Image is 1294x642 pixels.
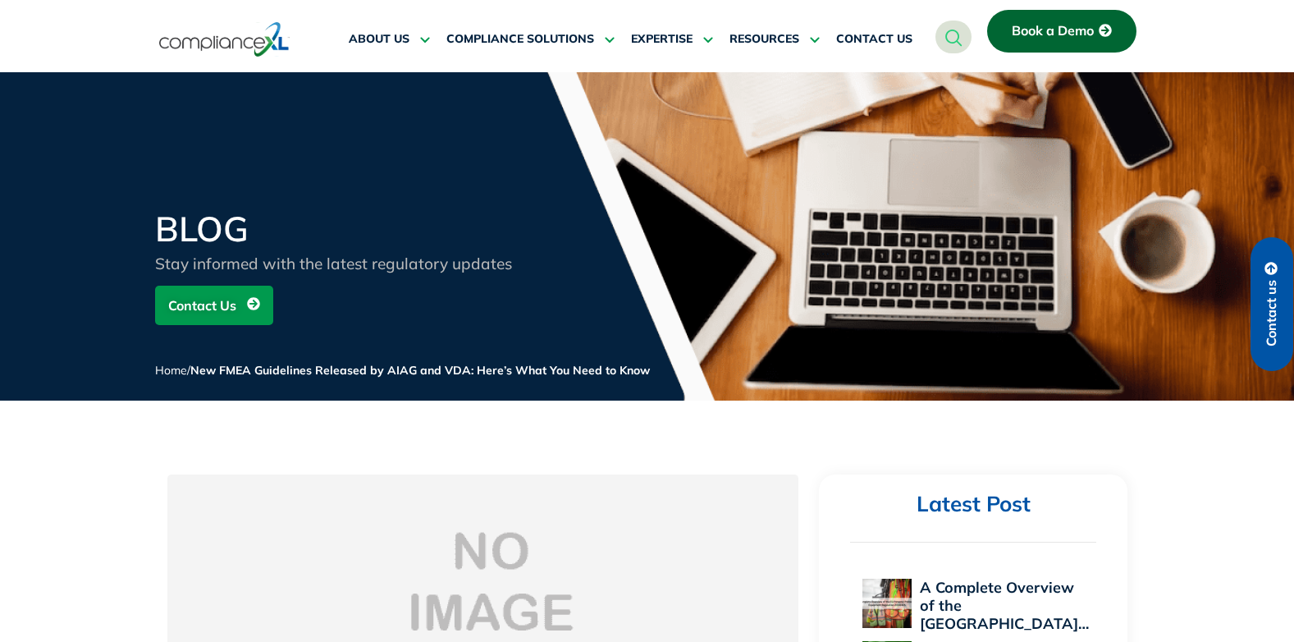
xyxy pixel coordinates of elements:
[349,20,430,59] a: ABOUT US
[987,10,1136,53] a: Book a Demo
[920,578,1089,633] a: A Complete Overview of the [GEOGRAPHIC_DATA]…
[190,363,650,378] span: New FMEA Guidelines Released by AIAG and VDA: Here’s What You Need to Know
[159,21,290,58] img: logo-one.svg
[1251,237,1293,371] a: Contact us
[1012,24,1094,39] span: Book a Demo
[155,286,273,325] a: Contact Us
[155,212,549,246] h2: BLOG
[349,32,409,47] span: ABOUT US
[446,32,594,47] span: COMPLIANCE SOLUTIONS
[631,20,713,59] a: EXPERTISE
[862,579,912,628] img: A Complete Overview of the EU Personal Protective Equipment Regulation 2016/425
[1264,280,1279,346] span: Contact us
[155,254,512,273] span: Stay informed with the latest regulatory updates
[935,21,972,53] a: navsearch-button
[850,491,1096,518] h2: Latest Post
[631,32,693,47] span: EXPERTISE
[155,363,650,378] span: /
[729,32,799,47] span: RESOURCES
[729,20,820,59] a: RESOURCES
[836,32,912,47] span: CONTACT US
[155,363,187,378] a: Home
[168,290,236,321] span: Contact Us
[446,20,615,59] a: COMPLIANCE SOLUTIONS
[836,20,912,59] a: CONTACT US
